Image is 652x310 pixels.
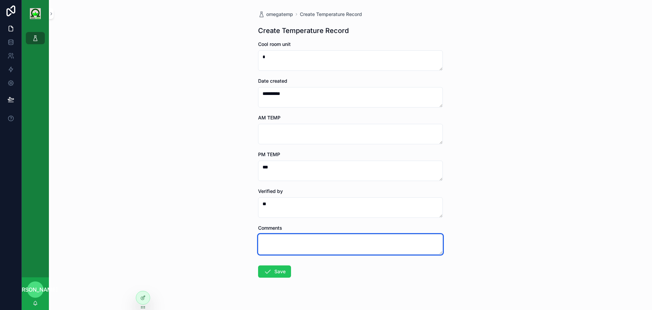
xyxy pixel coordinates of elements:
span: [PERSON_NAME] [13,285,58,294]
span: Verified by [258,188,283,194]
a: Create Temperature Record [300,11,362,18]
span: Cool room unit [258,41,291,47]
h1: Create Temperature Record [258,26,349,35]
span: AM TEMP [258,115,280,120]
span: omegatemp [266,11,293,18]
span: Date created [258,78,287,84]
img: App logo [30,8,41,19]
span: Comments [258,225,282,231]
a: omegatemp [258,11,293,18]
span: PM TEMP [258,151,280,157]
button: Save [258,265,291,278]
div: scrollable content [22,27,49,53]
